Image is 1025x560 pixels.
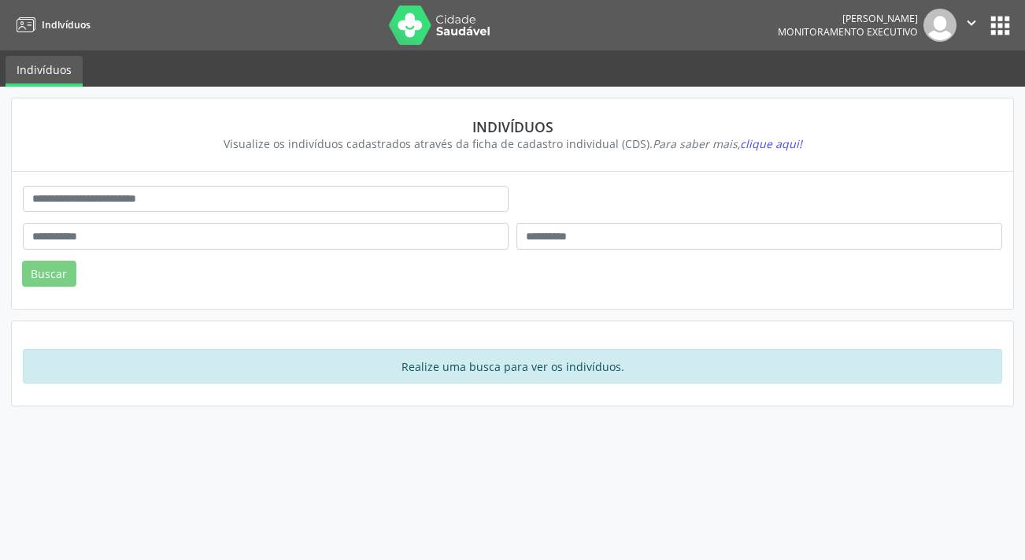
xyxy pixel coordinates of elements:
[653,136,802,151] i: Para saber mais,
[740,136,802,151] span: clique aqui!
[923,9,957,42] img: img
[963,14,980,32] i: 
[778,25,918,39] span: Monitoramento Executivo
[42,18,91,32] span: Indivíduos
[986,12,1014,39] button: apps
[34,118,991,135] div: Indivíduos
[34,135,991,152] div: Visualize os indivíduos cadastrados através da ficha de cadastro individual (CDS).
[22,261,76,287] button: Buscar
[6,56,83,87] a: Indivíduos
[778,12,918,25] div: [PERSON_NAME]
[11,12,91,38] a: Indivíduos
[23,349,1002,384] div: Realize uma busca para ver os indivíduos.
[957,9,986,42] button: 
